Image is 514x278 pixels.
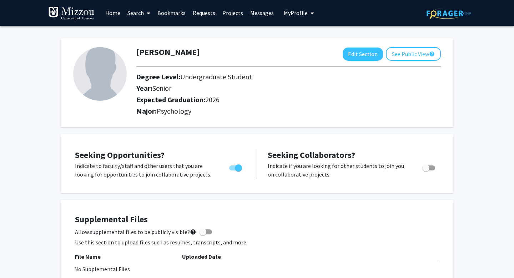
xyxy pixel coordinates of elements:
[136,107,441,115] h2: Major:
[429,50,435,58] mat-icon: help
[73,47,127,101] img: Profile Picture
[268,149,355,160] span: Seeking Collaborators?
[419,162,439,172] div: Toggle
[5,246,30,273] iframe: Chat
[136,95,392,104] h2: Expected Graduation:
[180,72,252,81] span: Undergraduate Student
[268,162,409,179] p: Indicate if you are looking for other students to join you on collaborative projects.
[102,0,124,25] a: Home
[219,0,247,25] a: Projects
[226,162,246,172] div: Toggle
[75,149,165,160] span: Seeking Opportunities?
[154,0,189,25] a: Bookmarks
[75,214,439,225] h4: Supplemental Files
[75,162,216,179] p: Indicate to faculty/staff and other users that you are looking for opportunities to join collabor...
[386,47,441,61] button: See Public View
[182,253,221,260] b: Uploaded Date
[247,0,277,25] a: Messages
[136,84,392,93] h2: Year:
[189,0,219,25] a: Requests
[343,48,383,61] button: Edit Section
[75,238,439,247] p: Use this section to upload files such as resumes, transcripts, and more.
[48,6,95,21] img: University of Missouri Logo
[136,73,392,81] h2: Degree Level:
[205,95,220,104] span: 2026
[136,47,200,58] h1: [PERSON_NAME]
[75,253,101,260] b: File Name
[124,0,154,25] a: Search
[190,228,196,236] mat-icon: help
[427,8,471,19] img: ForagerOne Logo
[157,106,191,115] span: Psychology
[152,84,171,93] span: Senior
[74,265,440,273] div: No Supplemental Files
[284,9,308,16] span: My Profile
[75,228,196,236] span: Allow supplemental files to be publicly visible?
